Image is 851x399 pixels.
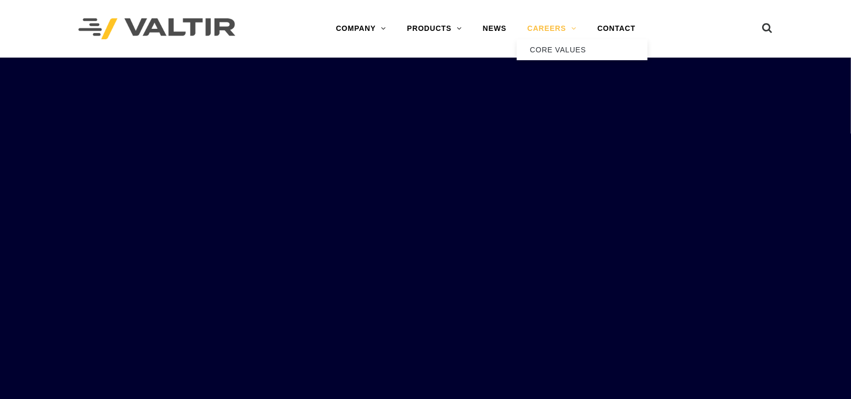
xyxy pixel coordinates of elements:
a: COMPANY [325,18,396,39]
a: NEWS [472,18,517,39]
a: CONTACT [587,18,646,39]
a: CORE VALUES [517,39,648,60]
a: CAREERS [517,18,587,39]
a: PRODUCTS [396,18,472,39]
img: Valtir [78,18,235,40]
